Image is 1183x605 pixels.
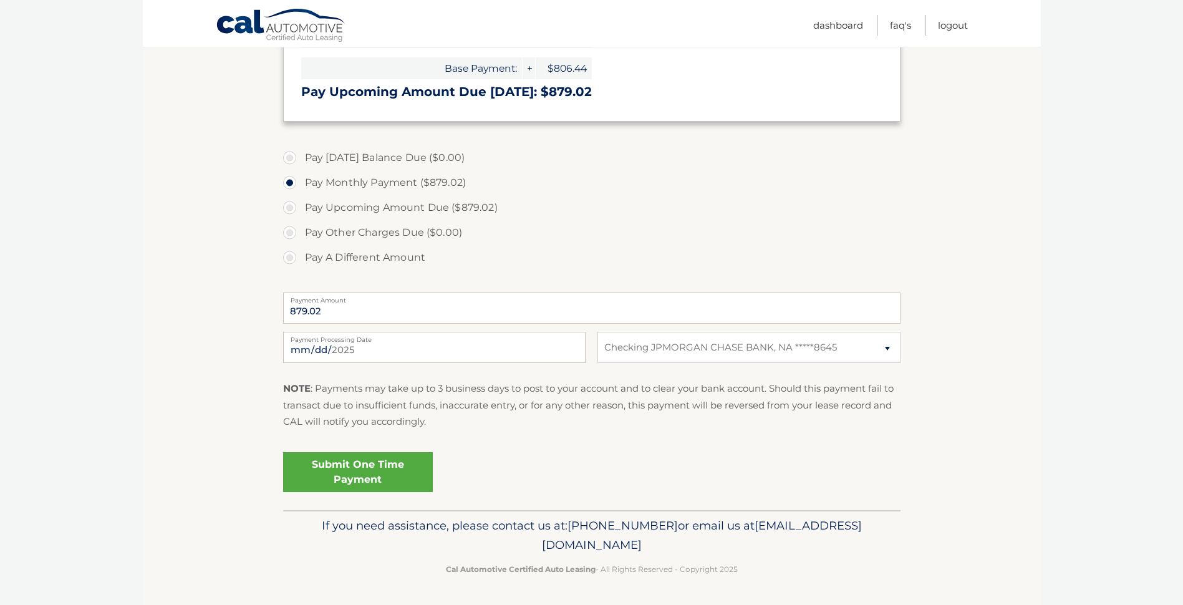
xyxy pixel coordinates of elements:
a: Logout [938,15,968,36]
p: : Payments may take up to 3 business days to post to your account and to clear your bank account.... [283,380,901,430]
a: Dashboard [813,15,863,36]
span: [PHONE_NUMBER] [567,518,678,533]
p: If you need assistance, please contact us at: or email us at [291,516,892,556]
label: Pay Other Charges Due ($0.00) [283,220,901,245]
a: FAQ's [890,15,911,36]
label: Pay [DATE] Balance Due ($0.00) [283,145,901,170]
span: + [523,57,535,79]
a: Cal Automotive [216,8,347,44]
label: Payment Amount [283,293,901,302]
p: - All Rights Reserved - Copyright 2025 [291,563,892,576]
input: Payment Date [283,332,586,363]
label: Pay A Different Amount [283,245,901,270]
strong: NOTE [283,382,311,394]
label: Payment Processing Date [283,332,586,342]
span: Base Payment: [301,57,522,79]
label: Pay Upcoming Amount Due ($879.02) [283,195,901,220]
input: Payment Amount [283,293,901,324]
span: $806.44 [536,57,592,79]
label: Pay Monthly Payment ($879.02) [283,170,901,195]
strong: Cal Automotive Certified Auto Leasing [446,564,596,574]
h3: Pay Upcoming Amount Due [DATE]: $879.02 [301,84,882,100]
a: Submit One Time Payment [283,452,433,492]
